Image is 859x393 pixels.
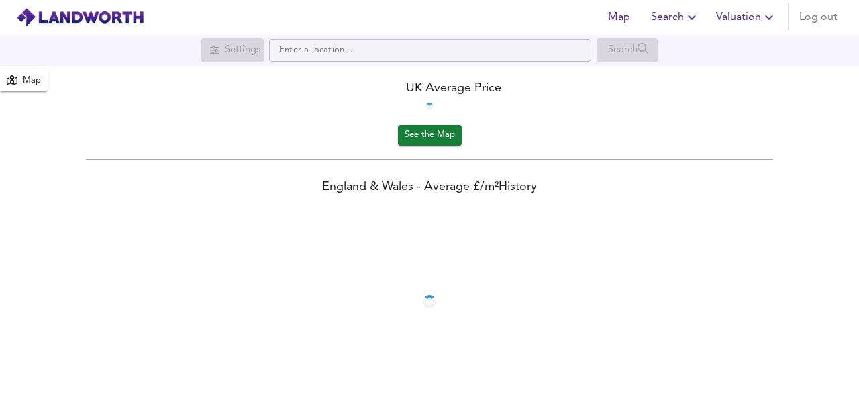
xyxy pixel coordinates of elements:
[799,8,838,27] span: Log out
[23,73,41,89] div: Map
[597,38,658,62] div: Search for a location first or explore the map
[405,128,455,143] span: See the Map
[398,125,462,146] button: See the Map
[716,8,777,27] span: Valuation
[711,4,782,31] button: Valuation
[646,4,705,31] button: Search
[16,7,144,28] img: logo
[794,4,843,31] button: Log out
[651,8,700,27] span: Search
[201,38,264,62] div: Search for a location first or explore the map
[269,39,591,62] input: Enter a location...
[597,4,640,31] button: Map
[603,8,635,27] span: Map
